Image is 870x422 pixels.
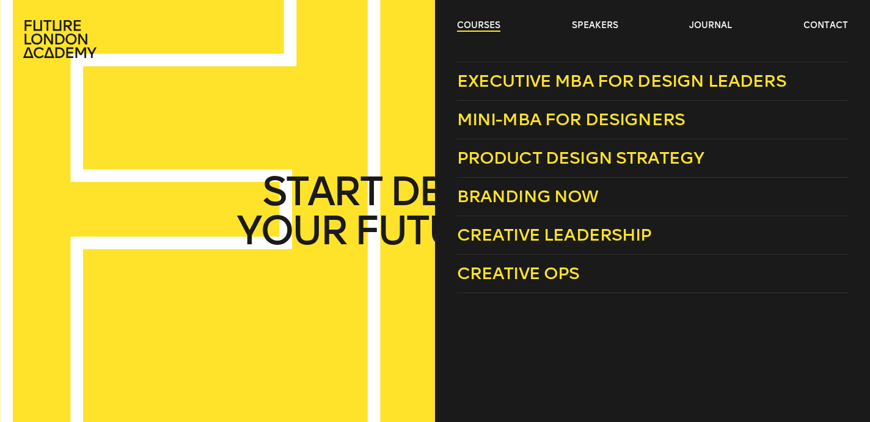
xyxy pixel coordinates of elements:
[457,255,849,293] a: Creative Ops
[457,101,849,139] a: Mini-MBA for Designers
[457,62,849,101] a: Executive MBA for Design Leaders
[689,20,732,32] a: journal
[457,109,685,129] span: Mini-MBA for Designers
[457,178,849,216] a: Branding Now
[457,139,849,178] a: Product Design Strategy
[572,20,618,32] a: speakers
[457,186,599,206] span: Branding Now
[457,263,580,283] span: Creative Ops
[803,20,848,32] a: contact
[457,148,704,168] span: Product Design Strategy
[457,216,849,255] a: Creative Leadership
[457,71,786,91] span: Executive MBA for Design Leaders
[457,225,652,245] span: Creative Leadership
[457,20,500,32] a: courses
